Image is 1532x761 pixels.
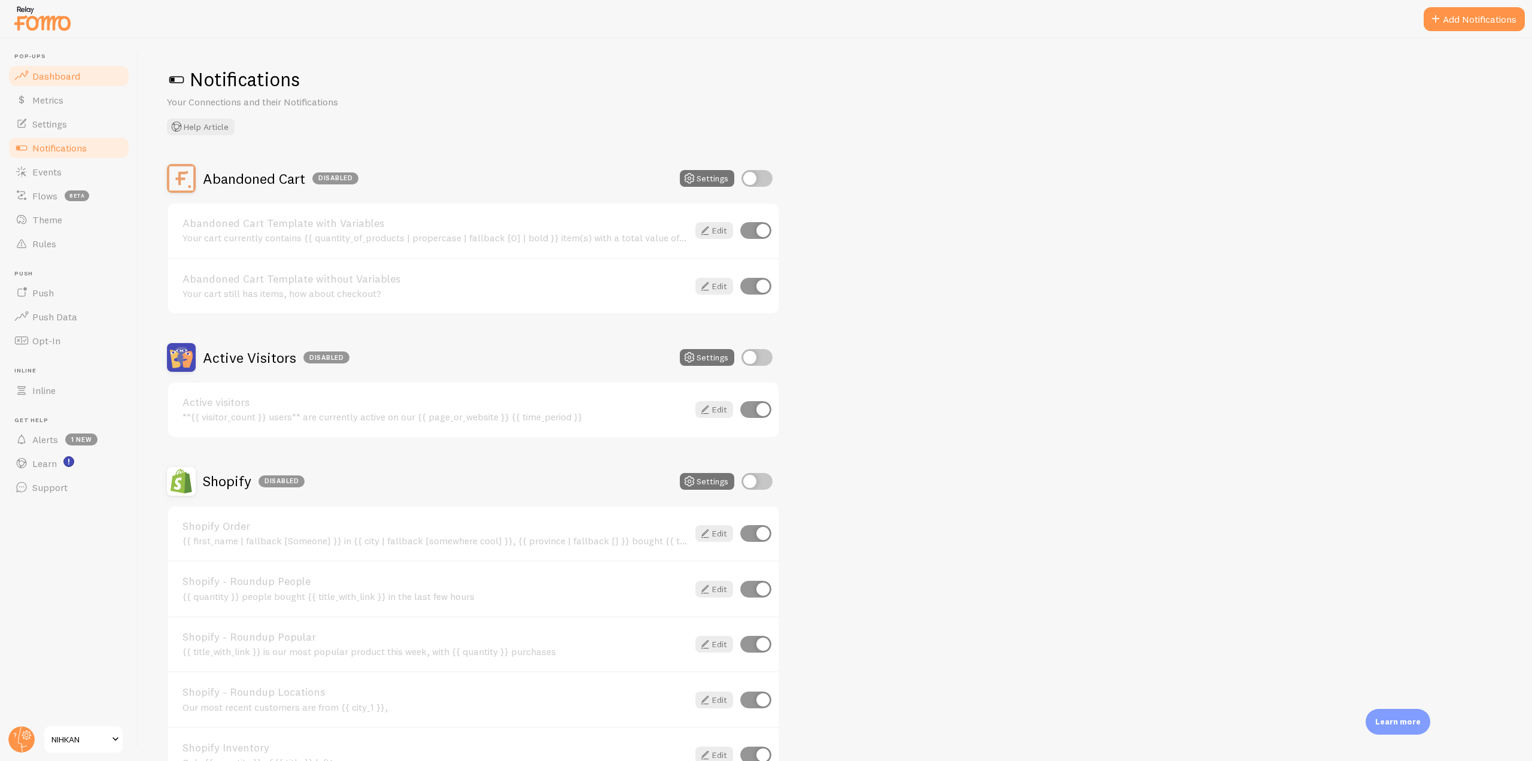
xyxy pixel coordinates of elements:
[680,349,734,366] button: Settings
[13,3,72,34] img: fomo-relay-logo-orange.svg
[65,433,98,445] span: 1 new
[7,88,130,112] a: Metrics
[7,378,130,402] a: Inline
[7,428,130,451] a: Alerts 1 new
[203,472,305,490] h2: Shopify
[167,343,196,372] img: Active Visitors
[32,166,62,178] span: Events
[51,732,108,747] span: NIHKAN
[32,335,60,347] span: Opt-In
[7,475,130,499] a: Support
[7,184,130,208] a: Flows beta
[32,118,67,130] span: Settings
[695,222,733,239] a: Edit
[680,170,734,187] button: Settings
[7,305,130,329] a: Push Data
[43,725,124,754] a: NIHKAN
[183,632,688,642] a: Shopify - Roundup Popular
[183,411,688,422] div: **{{ visitor_count }} users** are currently active on our {{ page_or_website }} {{ time_period }}
[183,702,688,713] div: Our most recent customers are from {{ city_1 }},
[7,281,130,305] a: Push
[7,451,130,475] a: Learn
[7,232,130,256] a: Rules
[183,646,688,657] div: {{ title_with_link }} is our most popular product this week, with {{ quantity }} purchases
[32,142,87,154] span: Notifications
[32,287,54,299] span: Push
[183,687,688,698] a: Shopify - Roundup Locations
[1375,716,1421,727] p: Learn more
[695,401,733,418] a: Edit
[7,160,130,184] a: Events
[32,94,63,106] span: Metrics
[32,433,58,445] span: Alerts
[183,232,688,243] div: Your cart currently contains {{ quantity_of_products | propercase | fallback [0] | bold }} item(s...
[14,417,130,425] span: Get Help
[32,238,56,250] span: Rules
[303,351,349,363] div: Disabled
[183,535,688,546] div: {{ first_name | fallback [Someone] }} in {{ city | fallback [somewhere cool] }}, {{ province | fa...
[14,270,130,278] span: Push
[259,475,305,487] div: Disabled
[32,70,80,82] span: Dashboard
[695,636,733,653] a: Edit
[32,214,62,226] span: Theme
[1366,709,1430,735] div: Learn more
[183,218,688,229] a: Abandoned Cart Template with Variables
[695,278,733,295] a: Edit
[183,397,688,408] a: Active visitors
[32,384,56,396] span: Inline
[65,190,89,201] span: beta
[7,64,130,88] a: Dashboard
[167,67,1503,92] h1: Notifications
[7,329,130,353] a: Opt-In
[32,311,77,323] span: Push Data
[680,473,734,490] button: Settings
[7,112,130,136] a: Settings
[183,576,688,587] a: Shopify - Roundup People
[183,742,688,753] a: Shopify Inventory
[32,481,68,493] span: Support
[7,136,130,160] a: Notifications
[312,172,358,184] div: Disabled
[695,692,733,708] a: Edit
[32,190,57,202] span: Flows
[167,164,196,193] img: Abandoned Cart
[14,53,130,60] span: Pop-ups
[203,169,358,188] h2: Abandoned Cart
[167,95,454,109] p: Your Connections and their Notifications
[183,521,688,532] a: Shopify Order
[183,591,688,602] div: {{ quantity }} people bought {{ title_with_link }} in the last few hours
[167,119,235,135] button: Help Article
[695,581,733,598] a: Edit
[7,208,130,232] a: Theme
[695,525,733,542] a: Edit
[183,288,688,299] div: Your cart still has items, how about checkout?
[63,456,74,467] svg: <p>Watch New Feature Tutorials!</p>
[183,274,688,284] a: Abandoned Cart Template without Variables
[32,457,57,469] span: Learn
[167,467,196,496] img: Shopify
[14,367,130,375] span: Inline
[203,348,349,367] h2: Active Visitors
